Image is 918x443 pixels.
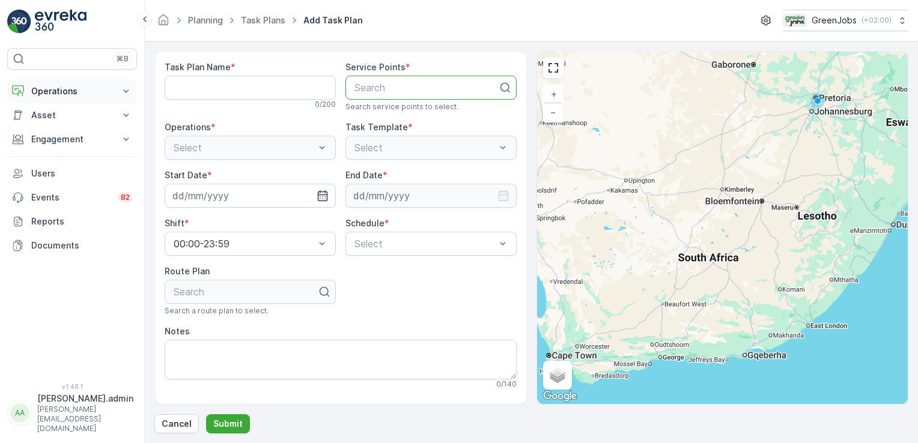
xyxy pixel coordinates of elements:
[7,234,137,258] a: Documents
[165,266,210,276] label: Route Plan
[496,379,517,389] p: 0 / 140
[345,218,385,228] label: Schedule
[37,393,133,405] p: [PERSON_NAME].admin
[315,100,336,109] p: 0 / 200
[165,122,211,132] label: Operations
[7,393,137,433] button: AA[PERSON_NAME].admin[PERSON_NAME][EMAIL_ADDRESS][DOMAIN_NAME]
[544,59,562,77] a: View Fullscreen
[162,418,192,430] p: Cancel
[31,167,132,179] p: Users
[165,184,336,208] input: dd/mm/yyyy
[165,170,207,180] label: Start Date
[345,122,408,132] label: Task Template
[241,15,285,25] a: Task Plans
[862,16,892,25] p: ( +02:00 )
[157,18,170,28] a: Homepage
[354,237,496,251] p: Select
[206,414,250,433] button: Submit
[345,102,458,112] span: Search service points to select.
[7,10,31,34] img: logo
[31,191,111,203] p: Events
[783,14,807,27] img: Green_Jobs_Logo.png
[10,403,29,423] div: AA
[783,10,908,31] button: GreenJobs(+02:00)
[165,326,190,336] label: Notes
[117,54,129,64] p: ⌘B
[812,14,857,26] p: GreenJobs
[7,383,137,390] span: v 1.48.1
[7,161,137,185] a: Users
[165,306,269,316] span: Search a route plan to select.
[354,80,498,95] p: Search
[188,15,223,25] a: Planning
[165,218,184,228] label: Shift
[540,388,580,404] img: Google
[550,107,556,117] span: −
[35,10,87,34] img: logo_light-DOdMpM7g.png
[31,109,113,121] p: Asset
[345,62,406,72] label: Service Points
[213,418,243,430] p: Submit
[7,209,137,234] a: Reports
[345,184,517,208] input: dd/mm/yyyy
[345,170,383,180] label: End Date
[544,85,562,103] a: Zoom In
[7,103,137,127] button: Asset
[7,185,137,209] a: Events82
[540,388,580,404] a: Open this area in Google Maps (opens a new window)
[301,14,365,26] span: Add Task Plan
[37,405,133,433] p: [PERSON_NAME][EMAIL_ADDRESS][DOMAIN_NAME]
[121,193,130,202] p: 82
[7,79,137,103] button: Operations
[31,240,132,252] p: Documents
[544,362,571,388] a: Layers
[154,414,199,433] button: Cancel
[31,85,113,97] p: Operations
[165,62,231,72] label: Task Plan Name
[31,215,132,228] p: Reports
[551,89,556,99] span: +
[544,103,562,121] a: Zoom Out
[31,133,113,145] p: Engagement
[7,127,137,151] button: Engagement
